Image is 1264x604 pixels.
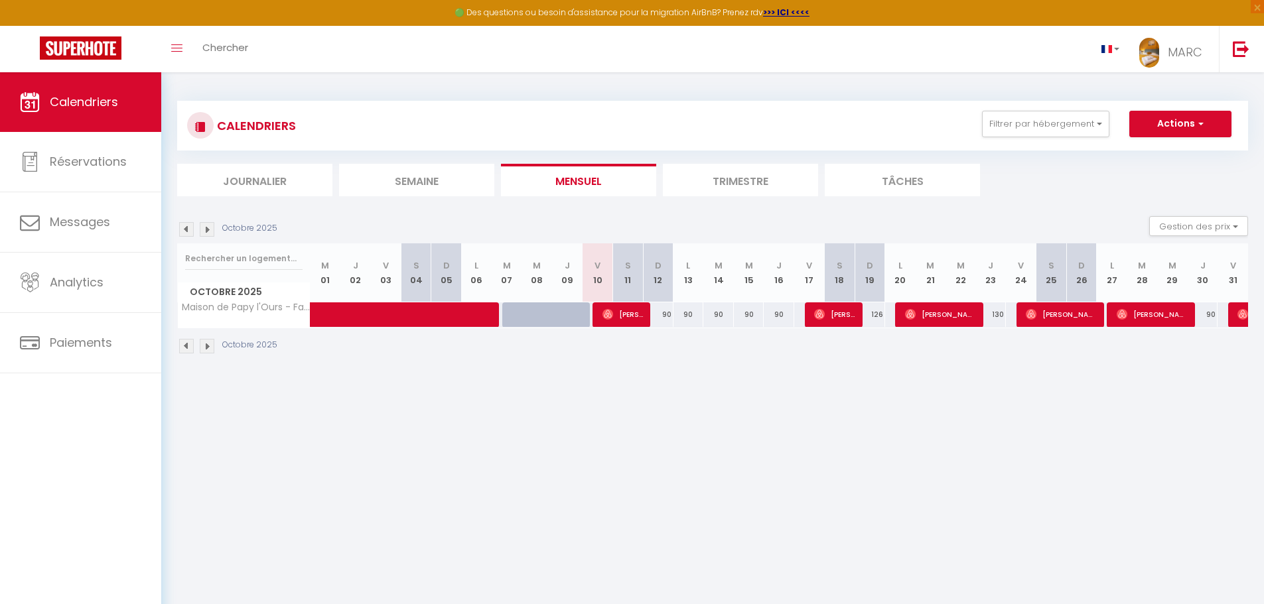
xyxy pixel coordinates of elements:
th: 10 [583,243,613,302]
button: Actions [1129,111,1231,137]
div: 90 [643,302,673,327]
abbr: J [776,259,782,272]
abbr: M [533,259,541,272]
abbr: J [1200,259,1206,272]
th: 28 [1127,243,1158,302]
th: 11 [612,243,643,302]
th: 21 [915,243,946,302]
abbr: L [1110,259,1114,272]
span: MARC [1168,44,1202,60]
abbr: V [383,259,389,272]
img: Super Booking [40,36,121,60]
span: [PERSON_NAME] [814,302,855,327]
span: [PERSON_NAME] [602,302,643,327]
th: 19 [855,243,885,302]
abbr: S [1048,259,1054,272]
th: 09 [552,243,583,302]
th: 17 [794,243,825,302]
abbr: M [745,259,753,272]
span: Octobre 2025 [178,282,310,302]
abbr: J [988,259,993,272]
li: Trimestre [663,164,818,196]
th: 06 [461,243,492,302]
abbr: L [474,259,478,272]
button: Gestion des prix [1149,216,1248,236]
button: Filtrer par hébergement [982,111,1109,137]
abbr: S [837,259,843,272]
th: 14 [703,243,734,302]
abbr: M [957,259,965,272]
span: Calendriers [50,93,118,110]
th: 31 [1218,243,1248,302]
th: 29 [1157,243,1188,302]
abbr: M [715,259,723,272]
div: 126 [855,302,885,327]
div: 90 [734,302,764,327]
th: 07 [492,243,522,302]
li: Journalier [177,164,332,196]
abbr: V [1018,259,1024,272]
img: logout [1233,40,1249,57]
li: Semaine [339,164,494,196]
abbr: S [413,259,419,272]
th: 26 [1066,243,1097,302]
th: 20 [885,243,916,302]
abbr: M [321,259,329,272]
abbr: M [1138,259,1146,272]
a: ... MARC [1129,26,1219,72]
div: 90 [673,302,704,327]
th: 03 [371,243,401,302]
img: ... [1139,38,1159,68]
abbr: D [1078,259,1085,272]
abbr: J [353,259,358,272]
span: Réservations [50,153,127,170]
abbr: S [625,259,631,272]
span: [PERSON_NAME] [905,302,976,327]
th: 16 [764,243,794,302]
abbr: D [655,259,662,272]
span: [PERSON_NAME] [1117,302,1188,327]
div: 130 [976,302,1007,327]
div: 90 [1188,302,1218,327]
th: 08 [522,243,553,302]
span: Maison de Papy l'Ours - Familiale - Climatisée [180,302,313,312]
abbr: D [443,259,450,272]
th: 25 [1036,243,1067,302]
abbr: M [926,259,934,272]
th: 01 [311,243,341,302]
th: 04 [401,243,431,302]
p: Octobre 2025 [222,222,277,235]
abbr: J [565,259,570,272]
abbr: M [503,259,511,272]
th: 24 [1006,243,1036,302]
span: Paiements [50,334,112,351]
span: Chercher [202,40,248,54]
th: 18 [825,243,855,302]
abbr: V [1230,259,1236,272]
div: 90 [703,302,734,327]
th: 05 [431,243,462,302]
th: 15 [734,243,764,302]
th: 23 [976,243,1007,302]
abbr: M [1168,259,1176,272]
a: >>> ICI <<<< [763,7,809,18]
span: Analytics [50,274,104,290]
li: Tâches [825,164,980,196]
th: 27 [1097,243,1127,302]
th: 30 [1188,243,1218,302]
div: 90 [764,302,794,327]
th: 12 [643,243,673,302]
abbr: V [806,259,812,272]
th: 13 [673,243,704,302]
span: Messages [50,213,110,230]
span: [PERSON_NAME] [1026,302,1097,327]
input: Rechercher un logement... [185,247,303,271]
th: 02 [340,243,371,302]
li: Mensuel [501,164,656,196]
abbr: L [686,259,690,272]
p: Octobre 2025 [222,339,277,351]
th: 22 [946,243,976,302]
a: Chercher [192,26,258,72]
abbr: V [595,259,600,272]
